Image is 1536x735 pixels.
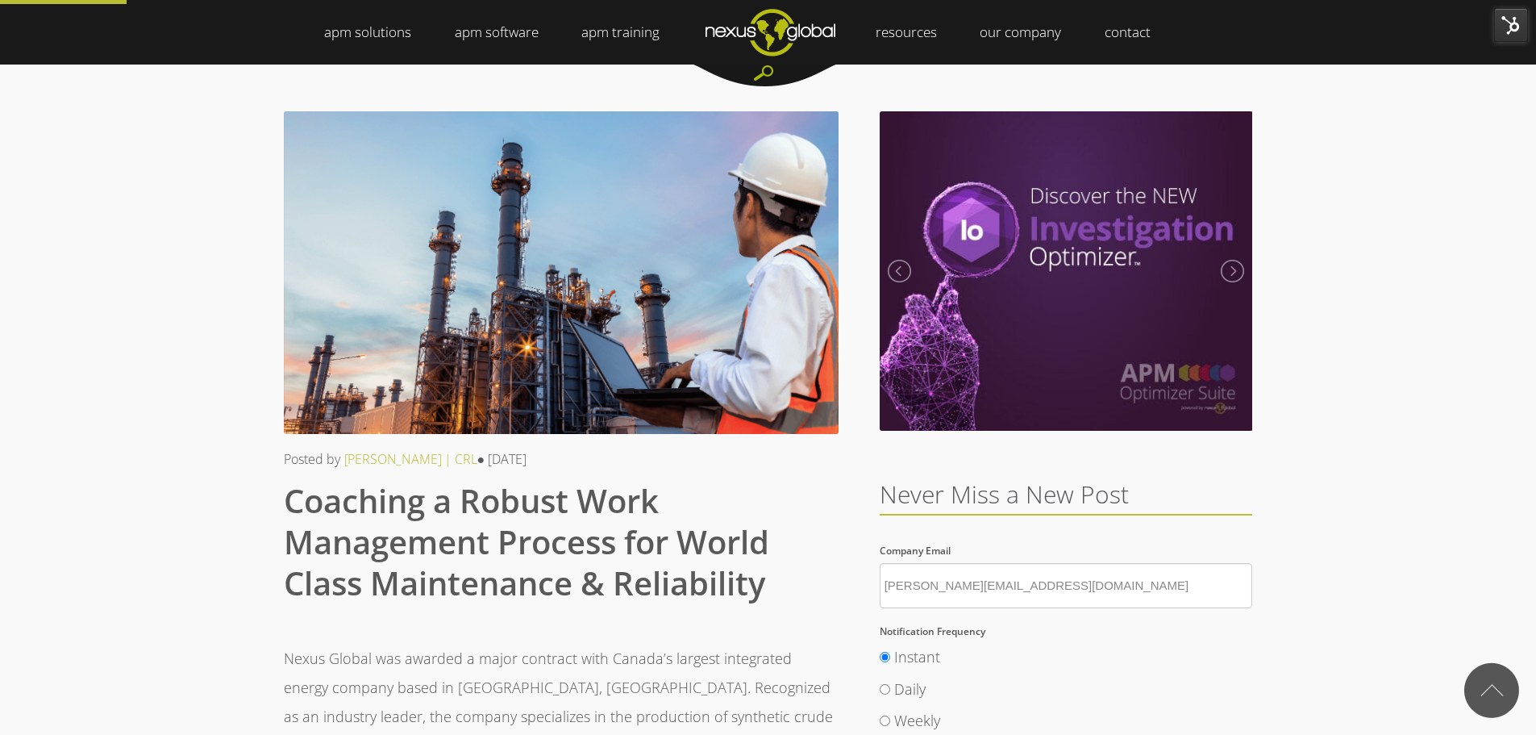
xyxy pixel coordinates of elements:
input: Company Email [880,563,1253,608]
span: Weekly [894,711,940,730]
span: Company Email [880,544,951,558]
img: HubSpot Tools Menu Toggle [1494,8,1528,42]
span: Posted by [284,450,340,468]
a: [PERSON_NAME] | CRL [344,450,477,468]
span: Instant [894,647,940,666]
img: Meet the New Investigation Optimizer | September 2020 [880,111,1253,431]
span: Daily [894,679,926,699]
input: Daily [880,684,890,695]
input: Instant [880,652,890,662]
span: ● [DATE] [477,450,527,468]
span: Coaching a Robust Work Management Process for World Class Maintenance & Reliability [284,478,769,605]
input: Weekly [880,716,890,726]
span: Notification Frequency [880,624,985,638]
span: Never Miss a New Post [880,478,1129,511]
